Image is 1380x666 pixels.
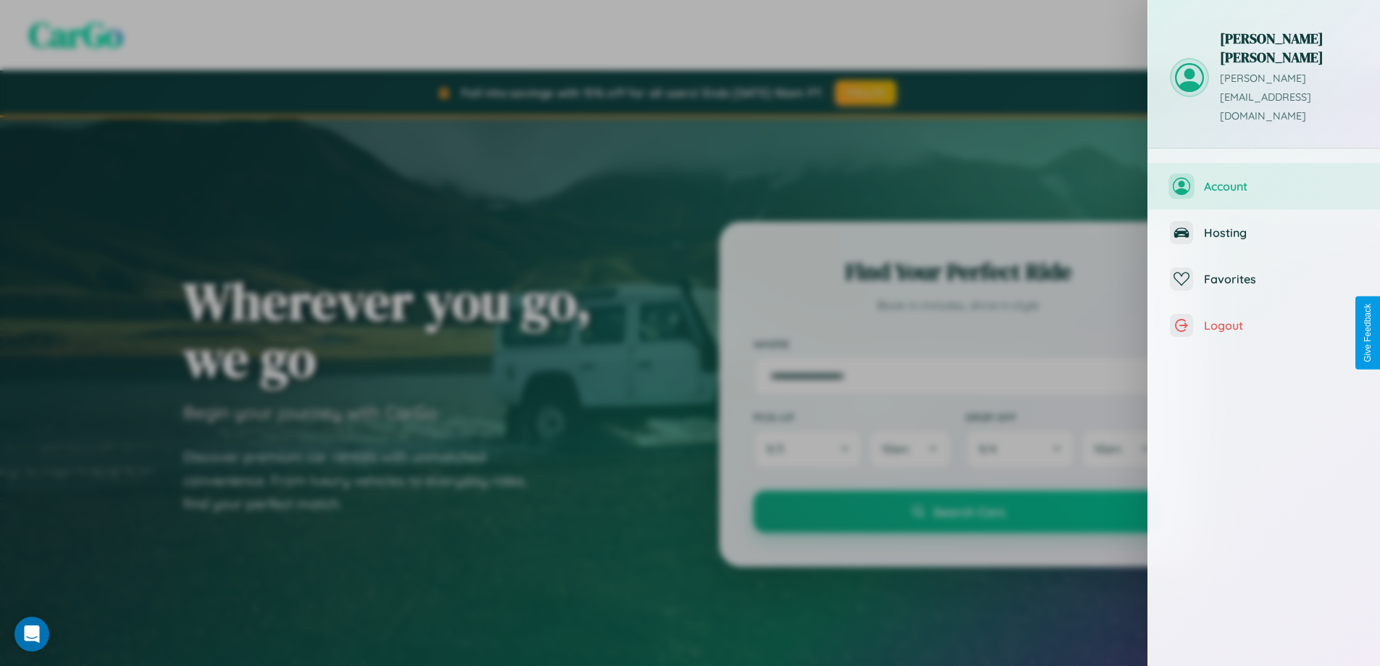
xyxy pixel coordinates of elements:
[1148,209,1380,256] button: Hosting
[14,617,49,652] div: Open Intercom Messenger
[1148,302,1380,349] button: Logout
[1204,318,1358,333] span: Logout
[1220,29,1358,67] h3: [PERSON_NAME] [PERSON_NAME]
[1204,225,1358,240] span: Hosting
[1204,272,1358,286] span: Favorites
[1204,179,1358,193] span: Account
[1220,70,1358,126] p: [PERSON_NAME][EMAIL_ADDRESS][DOMAIN_NAME]
[1148,256,1380,302] button: Favorites
[1148,163,1380,209] button: Account
[1363,304,1373,362] div: Give Feedback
